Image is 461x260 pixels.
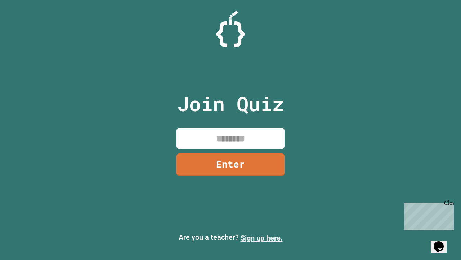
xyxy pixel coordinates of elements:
a: Sign up here. [241,234,283,242]
div: Chat with us now!Close [3,3,50,46]
iframe: chat widget [401,200,454,230]
p: Join Quiz [177,89,284,119]
a: Enter [176,153,285,176]
iframe: chat widget [431,231,454,253]
img: Logo.svg [216,11,245,47]
p: Are you a teacher? [6,232,455,243]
